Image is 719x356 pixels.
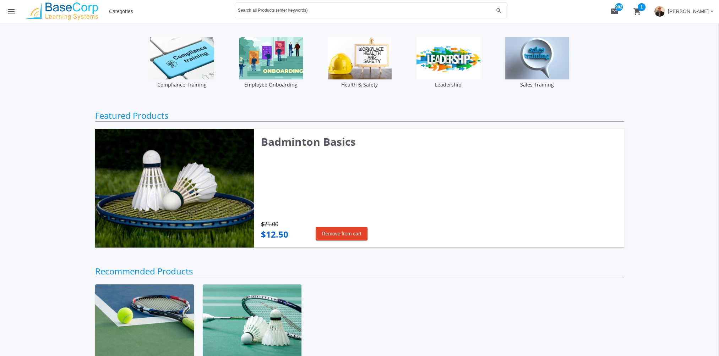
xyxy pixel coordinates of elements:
p: Health & Safety [324,79,395,88]
img: catalogIcon.png [328,37,392,79]
img: logo.png [23,2,101,20]
mat-icon: shopping_cart [633,7,642,16]
span: [PERSON_NAME] [668,5,709,18]
p: Sales Training [502,79,573,88]
div: $12.50 [261,228,288,240]
div: $25.00 [261,220,288,228]
img: catalogIcon.png [505,37,569,79]
h2: Recommended Products [95,265,624,277]
img: catalogIcon.png [239,37,303,79]
p: Compliance Training [147,79,218,88]
img: catalogIcon.png [150,37,214,79]
img: catalogIcon.png [416,37,480,79]
span: Categories [109,5,133,18]
img: productPicture_a.png [95,129,254,247]
p: Leadership [413,79,484,88]
h3: Badminton Basics [261,136,617,148]
mat-icon: search [495,7,503,14]
mat-icon: mail [610,7,619,16]
span: Remove from cart [322,227,361,240]
mat-icon: menu [7,7,16,16]
h2: Featured Products [95,110,624,122]
p: Employee Onboarding [235,79,306,88]
button: Remove from cart [316,227,367,240]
